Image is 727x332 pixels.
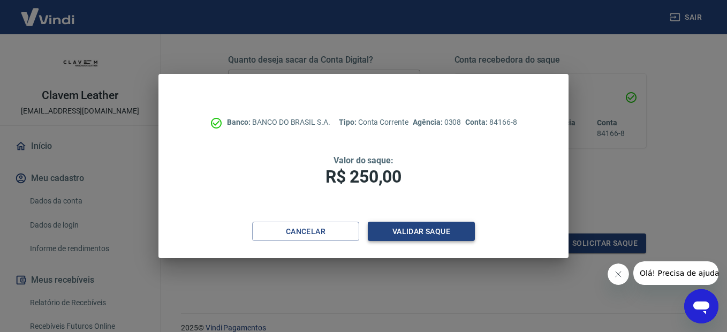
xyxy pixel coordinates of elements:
p: BANCO DO BRASIL S.A. [227,117,330,128]
button: Validar saque [368,222,475,242]
span: Banco: [227,118,252,126]
span: Agência: [413,118,444,126]
p: Conta Corrente [339,117,408,128]
p: 0308 [413,117,461,128]
p: 84166-8 [465,117,517,128]
span: R$ 250,00 [325,167,402,187]
span: Conta: [465,118,489,126]
iframe: Mensagem da empresa [633,261,718,285]
span: Tipo: [339,118,358,126]
button: Cancelar [252,222,359,242]
span: Olá! Precisa de ajuda? [6,7,90,16]
iframe: Fechar mensagem [608,263,629,285]
span: Valor do saque: [334,155,393,165]
iframe: Botão para abrir a janela de mensagens [684,289,718,323]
